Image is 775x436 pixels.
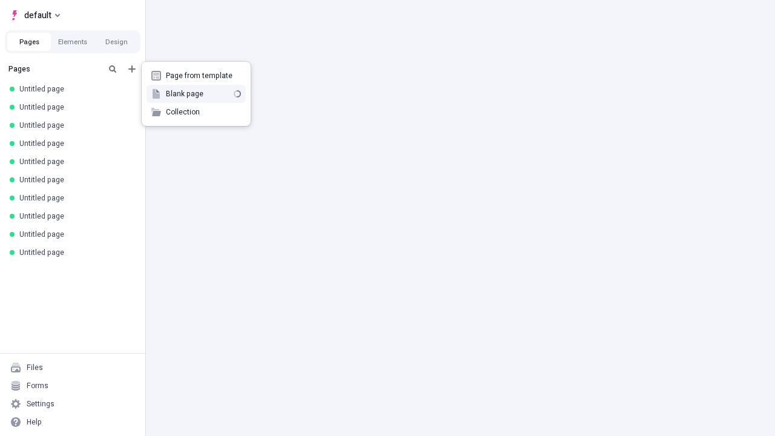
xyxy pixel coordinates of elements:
span: Blank page [166,89,229,99]
div: Pages [8,64,101,74]
div: Untitled page [19,248,131,257]
div: Forms [27,381,48,391]
div: Untitled page [19,139,131,148]
div: Untitled page [19,84,131,94]
div: Untitled page [19,193,131,203]
button: Design [94,33,138,51]
button: Pages [7,33,51,51]
div: Settings [27,399,54,409]
button: Add new [125,62,139,76]
div: Help [27,417,42,427]
button: Select site [5,6,65,24]
span: default [24,8,51,22]
div: Untitled page [19,211,131,221]
span: Page from template [166,71,241,81]
span: Collection [166,107,241,117]
div: Untitled page [19,121,131,130]
div: Untitled page [19,102,131,112]
div: Untitled page [19,230,131,239]
button: Elements [51,33,94,51]
div: Add new [142,62,251,126]
div: Untitled page [19,175,131,185]
div: Files [27,363,43,372]
div: Untitled page [19,157,131,167]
